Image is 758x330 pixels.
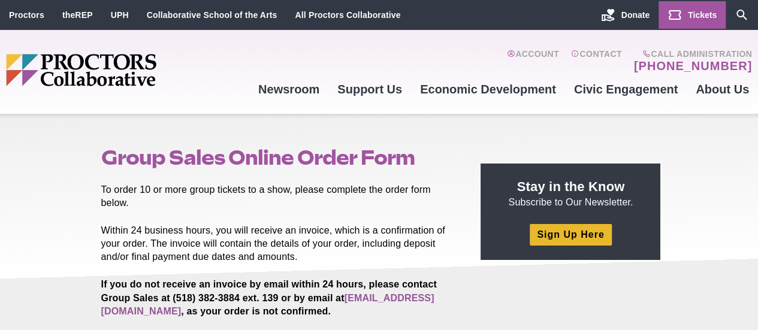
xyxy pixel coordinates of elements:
p: To order 10 or more group tickets to a show, please complete the order form below. [101,183,454,210]
span: Tickets [688,10,717,20]
a: Newsroom [249,73,328,105]
h1: Group Sales Online Order Form [101,146,454,169]
a: Collaborative School of the Arts [147,10,277,20]
span: Call Administration [630,49,752,59]
a: [EMAIL_ADDRESS][DOMAIN_NAME] [101,293,434,316]
a: UPH [111,10,129,20]
a: Civic Engagement [565,73,687,105]
a: theREP [62,10,93,20]
a: Sign Up Here [530,224,611,245]
a: About Us [687,73,758,105]
a: [PHONE_NUMBER] [634,59,752,73]
strong: If you do not receive an invoice by email within 24 hours, please contact Group Sales at (518) 38... [101,279,437,316]
a: All Proctors Collaborative [295,10,400,20]
a: Tickets [659,1,726,29]
p: Subscribe to Our Newsletter. [495,178,646,209]
a: Proctors [9,10,44,20]
strong: Stay in the Know [517,179,625,194]
img: Proctors logo [6,54,249,86]
a: Search [726,1,758,29]
p: Within 24 business hours, you will receive an invoice, which is a confirmation of your order. The... [101,224,454,264]
a: Economic Development [411,73,565,105]
a: Contact [571,49,622,73]
a: Support Us [328,73,411,105]
a: Donate [592,1,659,29]
a: Account [507,49,559,73]
span: Donate [621,10,650,20]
